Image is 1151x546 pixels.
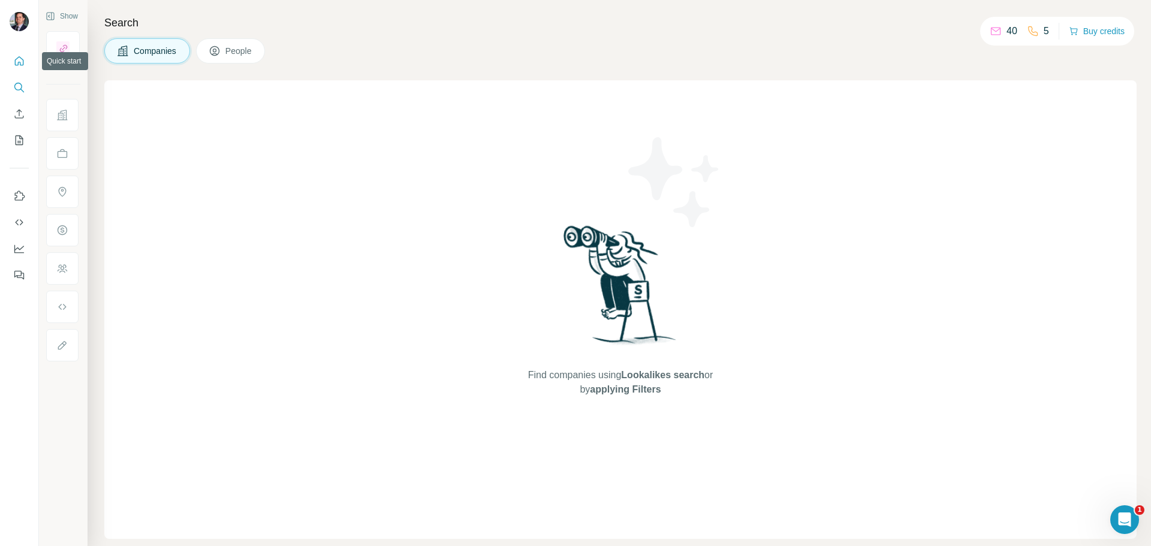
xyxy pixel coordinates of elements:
[10,185,29,207] button: Use Surfe on LinkedIn
[10,238,29,260] button: Dashboard
[10,77,29,98] button: Search
[1110,505,1139,534] iframe: Intercom live chat
[10,12,29,31] img: Avatar
[10,103,29,125] button: Enrich CSV
[590,384,661,394] span: applying Filters
[1007,24,1017,38] p: 40
[10,129,29,151] button: My lists
[1044,24,1049,38] p: 5
[620,128,728,236] img: Surfe Illustration - Stars
[10,264,29,286] button: Feedback
[37,7,86,25] button: Show
[10,212,29,233] button: Use Surfe API
[1135,505,1144,515] span: 1
[621,370,704,380] span: Lookalikes search
[225,45,253,57] span: People
[558,222,683,356] img: Surfe Illustration - Woman searching with binoculars
[10,50,29,72] button: Quick start
[104,14,1137,31] h4: Search
[134,45,177,57] span: Companies
[525,368,716,397] span: Find companies using or by
[1069,23,1125,40] button: Buy credits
